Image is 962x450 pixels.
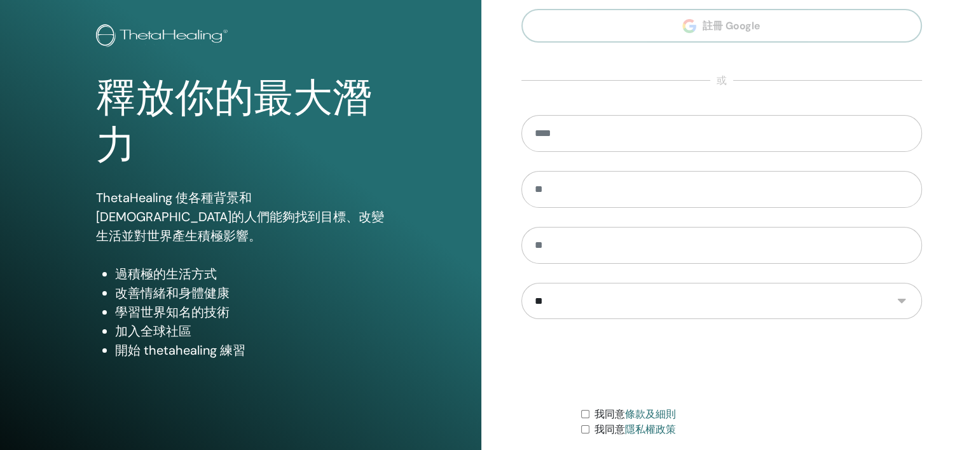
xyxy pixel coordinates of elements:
li: 學習世界知名的技術 [115,303,385,322]
li: 過積極的生活方式 [115,264,385,283]
p: ThetaHealing 使各種背景和[DEMOGRAPHIC_DATA]的人們能夠找到目標、改變生活並對世界產生積極影響。 [96,188,385,245]
iframe: reCAPTCHA [625,338,818,388]
a: 隱私權政策 [625,423,676,435]
font: 我同意 [594,408,676,420]
li: 改善情緒和身體健康 [115,283,385,303]
h1: 釋放你的最大潛力 [96,75,385,170]
a: 條款及細則 [625,408,676,420]
li: 開始 thetahealing 練習 [115,341,385,360]
span: 或 [710,73,733,88]
li: 加入全球社區 [115,322,385,341]
font: 我同意 [594,423,676,435]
